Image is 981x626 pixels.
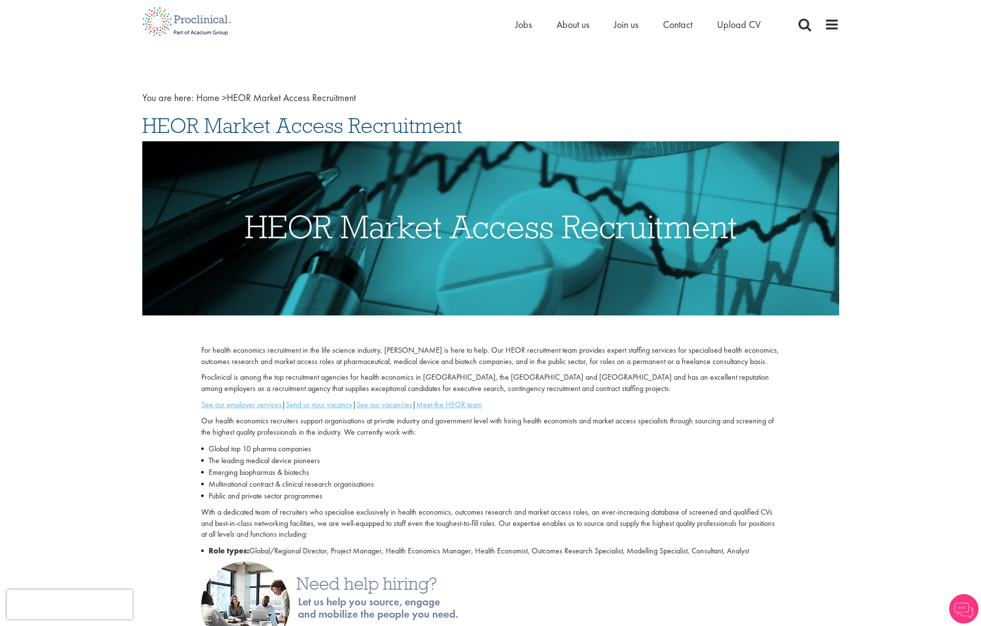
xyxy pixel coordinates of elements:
a: Join us [614,18,638,31]
p: For health economics recruitment in the life science industry, [PERSON_NAME] is here to help. Our... [201,345,779,367]
a: breadcrumb link to Home [196,91,219,104]
p: Proclinical is among the top recruitment agencies for health economics in [GEOGRAPHIC_DATA], the ... [201,372,779,394]
span: HEOR Market Access Recruitment [196,91,356,104]
a: Send us your vacancy [286,399,352,410]
a: Jobs [515,18,532,31]
li: Global top 10 pharma companies [201,443,779,455]
span: You are here: [142,91,194,104]
a: See our employer services [201,399,282,410]
a: Meet the HEOR team [416,399,482,410]
p: Our health economics recruiters support organisations at private industry and government level wi... [201,416,779,438]
li: Multinational contract & clinical research organisations [201,478,779,490]
a: Upload CV [717,18,761,31]
span: HEOR Market Access Recruitment [142,112,462,139]
p: With a dedicated team of recruiters who specialise exclusively in health economics, outcomes rese... [201,507,779,541]
img: HEOR Market Access Recruitment [142,141,839,315]
li: Public and private sector programmes [201,490,779,502]
li: Emerging biopharmas & biotechs [201,467,779,478]
strong: Role types: [209,546,249,556]
img: Chatbot [949,594,979,624]
iframe: reCAPTCHA [7,590,133,619]
a: See our vacancies [356,399,412,410]
li: The leading medical device pioneers [201,455,779,467]
a: Contact [663,18,692,31]
a: About us [557,18,589,31]
span: > [222,91,227,104]
li: Global/Regional Director, Project Manager, Health Economics Manager, Health Economist, Outcomes R... [201,545,779,557]
p: | | | [201,399,779,411]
